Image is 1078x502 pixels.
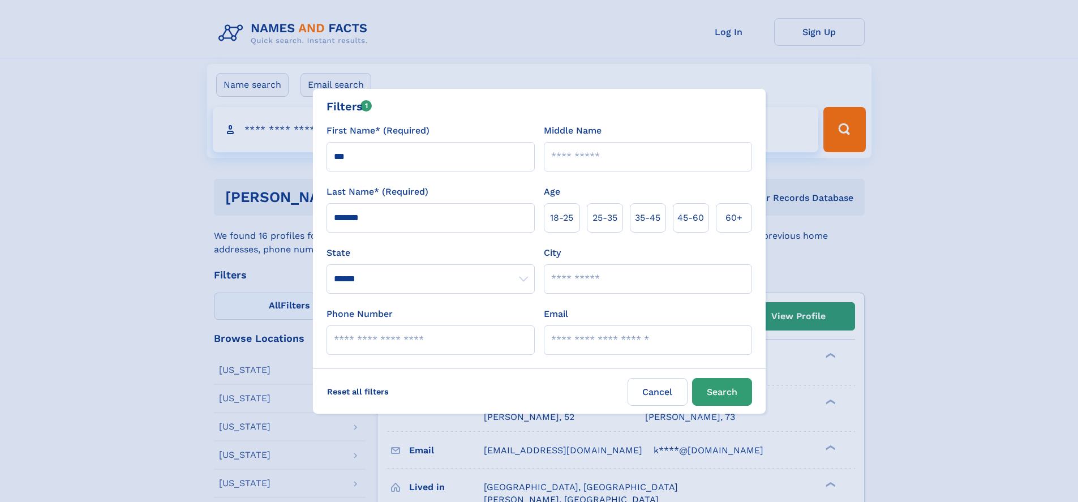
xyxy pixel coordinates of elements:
label: City [544,246,561,260]
label: Email [544,307,568,321]
label: Age [544,185,560,199]
label: State [327,246,535,260]
label: Middle Name [544,124,602,138]
span: 25‑35 [592,211,617,225]
label: First Name* (Required) [327,124,430,138]
label: Reset all filters [320,378,396,405]
span: 18‑25 [550,211,573,225]
label: Last Name* (Required) [327,185,428,199]
span: 35‑45 [635,211,660,225]
div: Filters [327,98,372,115]
span: 45‑60 [677,211,704,225]
label: Phone Number [327,307,393,321]
button: Search [692,378,752,406]
span: 60+ [725,211,742,225]
label: Cancel [628,378,688,406]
